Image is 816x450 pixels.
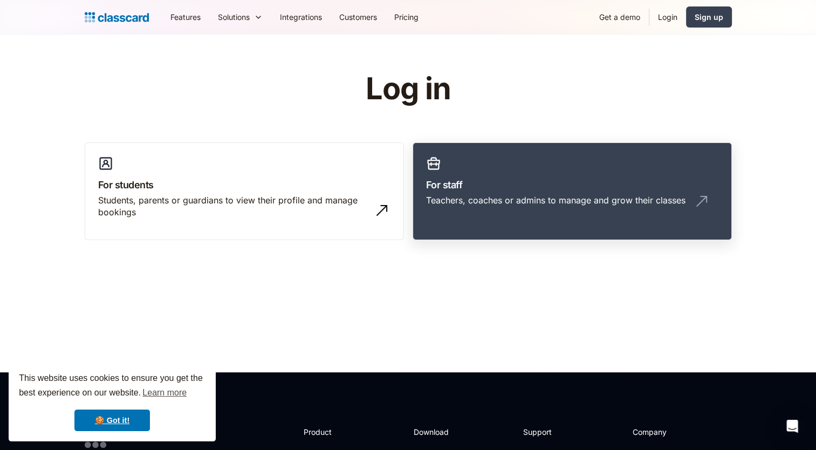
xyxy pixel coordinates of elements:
h3: For staff [426,178,718,192]
a: dismiss cookie message [74,410,150,431]
div: cookieconsent [9,362,216,441]
h2: Download [413,426,457,438]
a: Pricing [386,5,427,29]
a: Login [649,5,686,29]
h2: Support [523,426,567,438]
a: Get a demo [591,5,649,29]
div: Teachers, coaches or admins to manage and grow their classes [426,194,685,206]
a: home [85,10,149,25]
a: For staffTeachers, coaches or admins to manage and grow their classes [413,142,732,241]
div: Open Intercom Messenger [779,413,805,439]
span: This website uses cookies to ensure you get the best experience on our website. [19,372,205,401]
h1: Log in [237,72,579,106]
a: Customers [331,5,386,29]
div: Sign up [695,11,723,23]
h2: Company [633,426,704,438]
h2: Product [304,426,361,438]
div: Solutions [209,5,271,29]
a: Sign up [686,6,732,28]
a: learn more about cookies [141,385,188,401]
a: Features [162,5,209,29]
a: For studentsStudents, parents or guardians to view their profile and manage bookings [85,142,404,241]
h3: For students [98,178,390,192]
a: Integrations [271,5,331,29]
div: Solutions [218,11,250,23]
div: Students, parents or guardians to view their profile and manage bookings [98,194,369,219]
